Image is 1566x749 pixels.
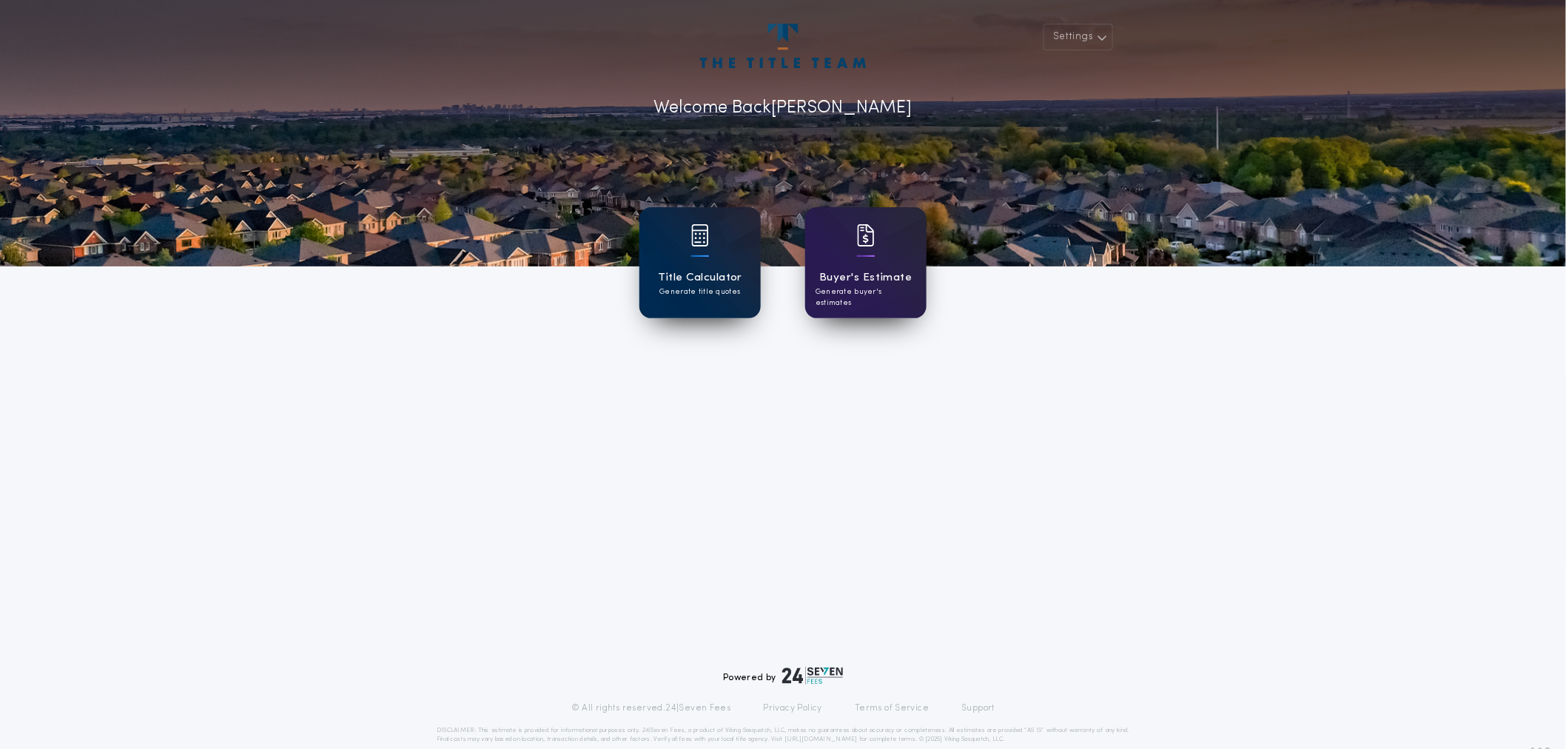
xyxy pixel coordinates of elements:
button: Settings [1044,24,1113,50]
img: logo [782,667,843,685]
a: Support [961,702,995,714]
p: © All rights reserved. 24|Seven Fees [571,702,731,714]
h1: Buyer's Estimate [819,269,912,286]
a: Privacy Policy [764,702,823,714]
a: card iconTitle CalculatorGenerate title quotes [639,207,761,318]
h1: Title Calculator [658,269,742,286]
img: account-logo [700,24,866,68]
a: card iconBuyer's EstimateGenerate buyer's estimates [805,207,927,318]
p: DISCLAIMER: This estimate is provided for informational purposes only. 24|Seven Fees, a product o... [437,726,1129,744]
a: Terms of Service [855,702,929,714]
a: [URL][DOMAIN_NAME] [784,736,858,742]
img: card icon [691,224,709,246]
div: Powered by [723,667,843,685]
img: card icon [857,224,875,246]
p: Welcome Back [PERSON_NAME] [654,95,913,121]
p: Generate buyer's estimates [816,286,916,309]
p: Generate title quotes [659,286,740,298]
